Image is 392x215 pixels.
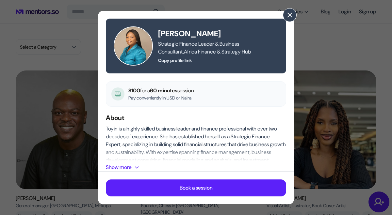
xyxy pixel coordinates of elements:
[140,87,150,94] span: for a
[106,113,286,122] h5: About
[180,184,213,192] p: Book a session
[106,163,142,171] button: Show more
[114,26,153,66] img: Oluwatoyin
[177,87,194,94] span: session
[106,179,286,196] button: Book a session
[128,87,194,95] p: $100 60 minutes
[158,40,278,56] p: Strategic Finance Leader & Business Consultant Africa Finance & Strategy Hub
[106,125,286,180] p: Toyin is a highly skilled business leader and finance professional with over two decades of exper...
[106,163,132,171] p: Show more
[183,48,184,55] span: ,
[158,28,278,39] h5: [PERSON_NAME]
[128,95,194,101] p: Pay conveniently in USD or Naira
[158,57,192,64] button: Copy profile link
